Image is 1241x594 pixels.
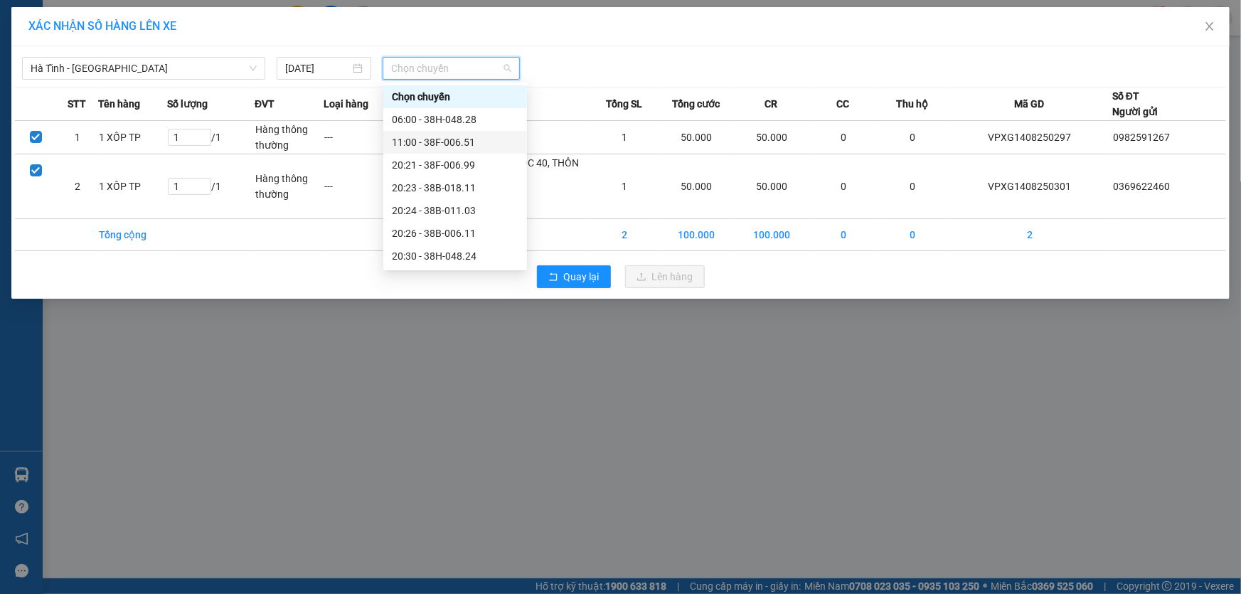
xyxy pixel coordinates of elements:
[878,219,947,251] td: 0
[659,121,734,154] td: 50.000
[255,121,324,154] td: Hàng thông thường
[324,154,393,219] td: ---
[392,157,518,173] div: 20:21 - 38F-006.99
[878,154,947,219] td: 0
[564,269,600,285] span: Quay lại
[392,248,518,264] div: 20:30 - 38H-048.24
[947,219,1112,251] td: 2
[392,134,518,150] div: 11:00 - 38F-006.51
[947,154,1112,219] td: VPXG1408250301
[1113,132,1170,143] span: 0982591267
[590,154,659,219] td: 1
[68,96,86,112] span: STT
[765,96,777,112] span: CR
[133,35,595,53] li: Cổ Đạm, xã [GEOGRAPHIC_DATA], [GEOGRAPHIC_DATA]
[133,53,595,70] li: Hotline: 1900252555
[734,219,809,251] td: 100.000
[391,58,511,79] span: Chọn chuyến
[167,154,255,219] td: / 1
[383,85,527,108] div: Chọn chuyến
[1015,96,1045,112] span: Mã GD
[548,272,558,283] span: rollback
[1112,88,1158,120] div: Số ĐT Người gửi
[56,154,97,219] td: 2
[947,121,1112,154] td: VPXG1408250297
[98,219,167,251] td: Tổng cộng
[1190,7,1230,47] button: Close
[659,154,734,219] td: 50.000
[809,154,878,219] td: 0
[31,58,257,79] span: Hà Tĩnh - Hà Nội
[590,121,659,154] td: 1
[837,96,850,112] span: CC
[590,219,659,251] td: 2
[878,121,947,154] td: 0
[897,96,929,112] span: Thu hộ
[98,121,167,154] td: 1 XỐP TP
[392,226,518,241] div: 20:26 - 38B-006.11
[255,154,324,219] td: Hàng thông thường
[324,96,369,112] span: Loại hàng
[734,121,809,154] td: 50.000
[392,89,518,105] div: Chọn chuyến
[809,219,878,251] td: 0
[18,103,212,151] b: GỬI : VP [GEOGRAPHIC_DATA]
[98,96,140,112] span: Tên hàng
[18,18,89,89] img: logo.jpg
[98,154,167,219] td: 1 XỐP TP
[167,96,208,112] span: Số lượng
[625,265,705,288] button: uploadLên hàng
[392,112,518,127] div: 06:00 - 38H-048.28
[606,96,642,112] span: Tổng SL
[809,121,878,154] td: 0
[734,154,809,219] td: 50.000
[1113,181,1170,192] span: 0369622460
[537,265,611,288] button: rollbackQuay lại
[659,219,734,251] td: 100.000
[28,19,176,33] span: XÁC NHẬN SỐ HÀNG LÊN XE
[167,121,255,154] td: / 1
[56,121,97,154] td: 1
[285,60,350,76] input: 14/08/2025
[324,121,393,154] td: ---
[1204,21,1215,32] span: close
[392,180,518,196] div: 20:23 - 38B-018.11
[392,203,518,218] div: 20:24 - 38B-011.03
[255,96,275,112] span: ĐVT
[673,96,720,112] span: Tổng cước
